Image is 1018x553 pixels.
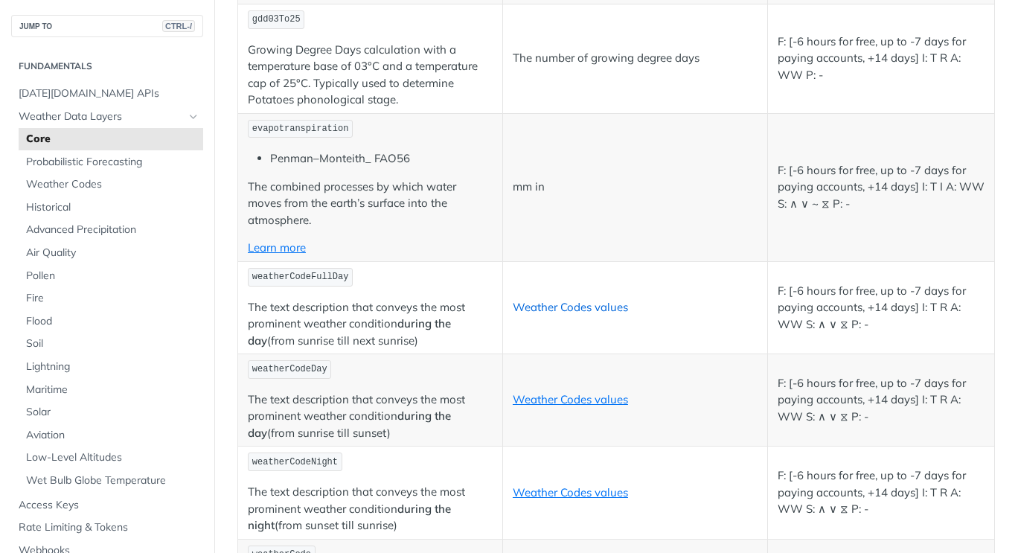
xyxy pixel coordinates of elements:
[11,83,203,105] a: [DATE][DOMAIN_NAME] APIs
[11,517,203,539] a: Rate Limiting & Tokens
[26,383,199,397] span: Maritime
[778,33,985,84] p: F: [-6 hours for free, up to -7 days for paying accounts, +14 days] I: T R A: WW P: -
[778,162,985,213] p: F: [-6 hours for free, up to -7 days for paying accounts, +14 days] I: T I A: WW S: ∧ ∨ ~ ⧖ P: -
[252,14,301,25] span: gdd03To25
[19,109,184,124] span: Weather Data Layers
[19,219,203,241] a: Advanced Precipitation
[26,291,199,306] span: Fire
[19,287,203,310] a: Fire
[248,391,493,442] p: The text description that conveys the most prominent weather condition (from sunrise till sunset)
[248,409,451,440] strong: during the day
[19,128,203,150] a: Core
[513,485,628,499] a: Weather Codes values
[19,265,203,287] a: Pollen
[19,196,203,219] a: Historical
[26,200,199,215] span: Historical
[11,494,203,517] a: Access Keys
[252,124,349,134] span: evapotranspiration
[19,356,203,378] a: Lightning
[252,364,327,374] span: weatherCodeDay
[19,151,203,173] a: Probabilistic Forecasting
[162,20,195,32] span: CTRL-/
[248,240,306,255] a: Learn more
[26,223,199,237] span: Advanced Precipitation
[270,150,493,167] li: Penman–Monteith_ FAO56
[26,314,199,329] span: Flood
[19,470,203,492] a: Wet Bulb Globe Temperature
[11,106,203,128] a: Weather Data LayersHide subpages for Weather Data Layers
[26,405,199,420] span: Solar
[26,473,199,488] span: Wet Bulb Globe Temperature
[26,450,199,465] span: Low-Level Altitudes
[11,15,203,37] button: JUMP TOCTRL-/
[252,457,338,467] span: weatherCodeNight
[19,401,203,423] a: Solar
[248,42,493,109] p: Growing Degree Days calculation with a temperature base of 03°C and a temperature cap of 25°C. Ty...
[778,375,985,426] p: F: [-6 hours for free, up to -7 days for paying accounts, +14 days] I: T R A: WW S: ∧ ∨ ⧖ P: -
[19,310,203,333] a: Flood
[248,316,451,348] strong: during the day
[248,179,493,229] p: The combined processes by which water moves from the earth’s surface into the atmosphere.
[513,50,758,67] p: The number of growing degree days
[26,428,199,443] span: Aviation
[26,246,199,260] span: Air Quality
[19,447,203,469] a: Low-Level Altitudes
[188,111,199,123] button: Hide subpages for Weather Data Layers
[513,300,628,314] a: Weather Codes values
[513,179,758,196] p: mm in
[26,359,199,374] span: Lightning
[26,132,199,147] span: Core
[513,392,628,406] a: Weather Codes values
[19,379,203,401] a: Maritime
[19,424,203,447] a: Aviation
[19,242,203,264] a: Air Quality
[19,498,199,513] span: Access Keys
[26,336,199,351] span: Soil
[26,177,199,192] span: Weather Codes
[778,467,985,518] p: F: [-6 hours for free, up to -7 days for paying accounts, +14 days] I: T R A: WW S: ∧ ∨ ⧖ P: -
[19,520,199,535] span: Rate Limiting & Tokens
[19,333,203,355] a: Soil
[26,269,199,284] span: Pollen
[19,173,203,196] a: Weather Codes
[19,86,199,101] span: [DATE][DOMAIN_NAME] APIs
[252,272,349,282] span: weatherCodeFullDay
[248,484,493,534] p: The text description that conveys the most prominent weather condition (from sunset till sunrise)
[248,299,493,350] p: The text description that conveys the most prominent weather condition (from sunrise till next su...
[11,60,203,73] h2: Fundamentals
[778,283,985,333] p: F: [-6 hours for free, up to -7 days for paying accounts, +14 days] I: T R A: WW S: ∧ ∨ ⧖ P: -
[26,155,199,170] span: Probabilistic Forecasting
